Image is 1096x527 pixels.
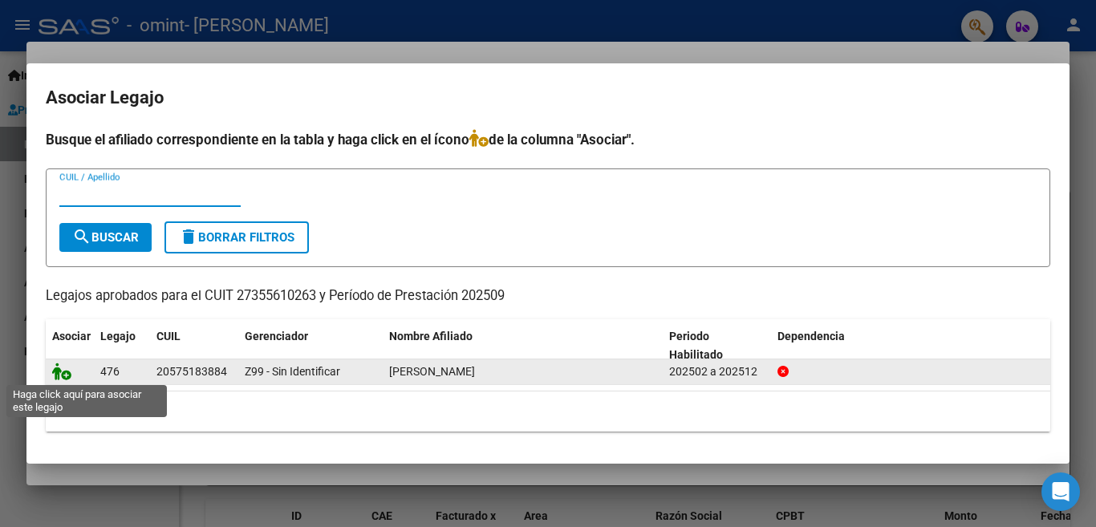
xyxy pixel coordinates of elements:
[52,330,91,343] span: Asociar
[94,319,150,372] datatable-header-cell: Legajo
[669,330,723,361] span: Periodo Habilitado
[238,319,383,372] datatable-header-cell: Gerenciador
[72,230,139,245] span: Buscar
[669,363,765,381] div: 202502 a 202512
[245,330,308,343] span: Gerenciador
[383,319,663,372] datatable-header-cell: Nombre Afiliado
[389,365,475,378] span: ROMERO SEBASTIAN URIEL
[100,330,136,343] span: Legajo
[46,129,1050,150] h4: Busque el afiliado correspondiente en la tabla y haga click en el ícono de la columna "Asociar".
[777,330,845,343] span: Dependencia
[46,83,1050,113] h2: Asociar Legajo
[389,330,473,343] span: Nombre Afiliado
[771,319,1051,372] datatable-header-cell: Dependencia
[46,319,94,372] datatable-header-cell: Asociar
[100,365,120,378] span: 476
[46,391,1050,432] div: 1 registros
[1041,472,1080,511] div: Open Intercom Messenger
[156,330,181,343] span: CUIL
[245,365,340,378] span: Z99 - Sin Identificar
[164,221,309,253] button: Borrar Filtros
[156,363,227,381] div: 20575183884
[59,223,152,252] button: Buscar
[179,227,198,246] mat-icon: delete
[663,319,771,372] datatable-header-cell: Periodo Habilitado
[72,227,91,246] mat-icon: search
[179,230,294,245] span: Borrar Filtros
[46,286,1050,306] p: Legajos aprobados para el CUIT 27355610263 y Período de Prestación 202509
[150,319,238,372] datatable-header-cell: CUIL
